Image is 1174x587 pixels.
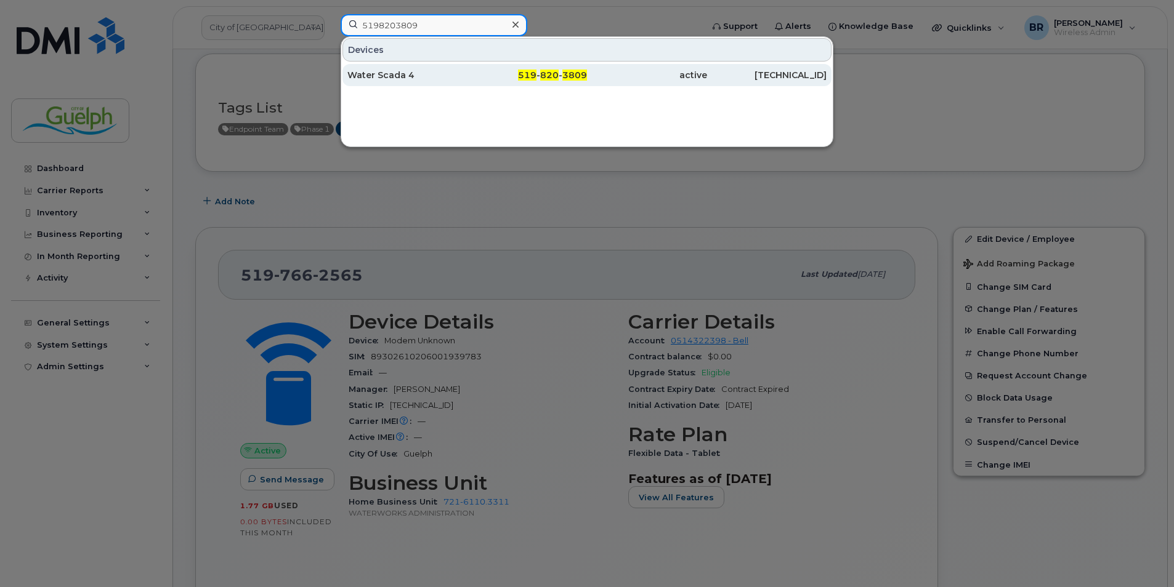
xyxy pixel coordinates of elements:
span: 820 [540,70,559,81]
div: Water Scada 4 [347,69,468,81]
div: Devices [342,38,832,62]
span: 519 [518,70,536,81]
div: [TECHNICAL_ID] [707,69,827,81]
input: Find something... [341,14,527,36]
a: Water Scada 4519-820-3809active[TECHNICAL_ID] [342,64,832,86]
div: active [587,69,707,81]
span: 3809 [562,70,587,81]
div: - - [468,69,588,81]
